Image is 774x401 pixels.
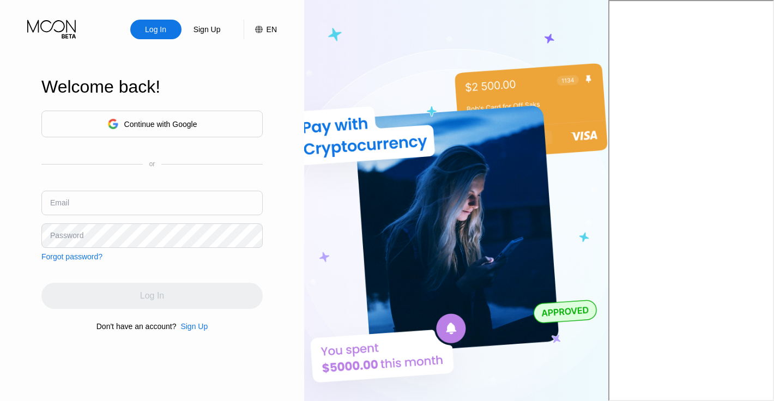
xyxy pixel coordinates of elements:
[41,252,102,261] div: Forgot password?
[50,198,69,207] div: Email
[180,322,208,331] div: Sign Up
[130,20,182,39] div: Log In
[192,24,222,35] div: Sign Up
[267,25,277,34] div: EN
[124,120,197,129] div: Continue with Google
[96,322,177,331] div: Don't have an account?
[41,111,263,137] div: Continue with Google
[182,20,233,39] div: Sign Up
[244,20,277,39] div: EN
[176,322,208,331] div: Sign Up
[41,77,263,97] div: Welcome back!
[50,231,83,240] div: Password
[149,160,155,168] div: or
[144,24,167,35] div: Log In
